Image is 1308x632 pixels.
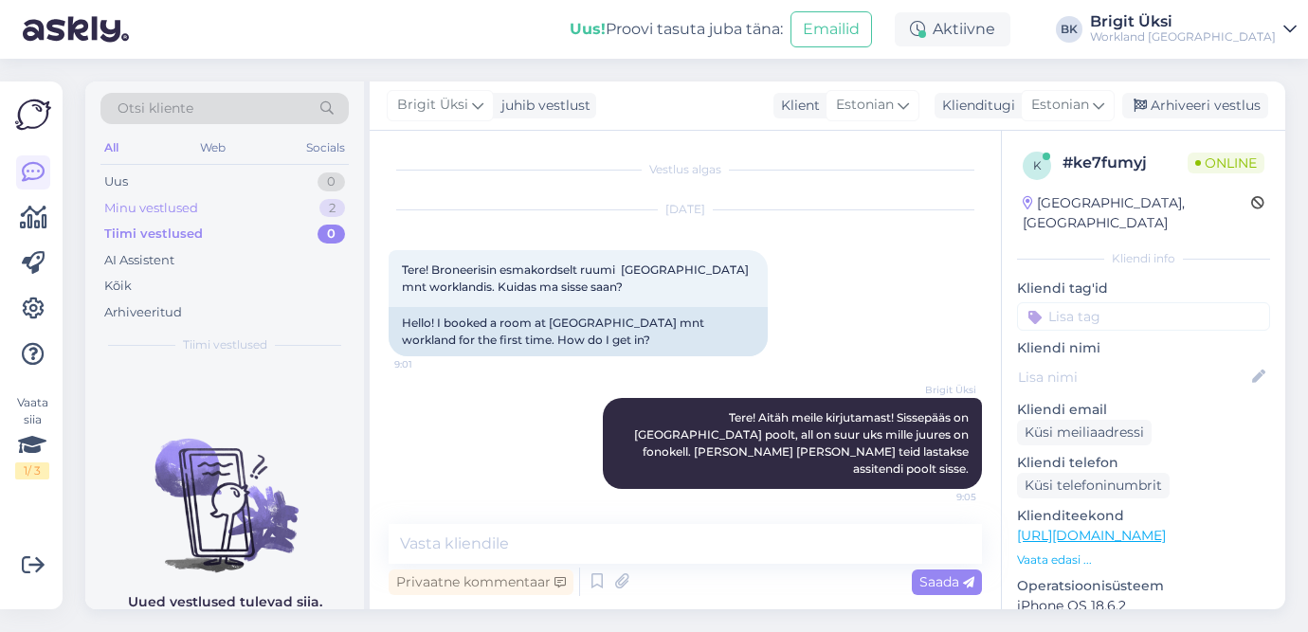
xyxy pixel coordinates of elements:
[104,251,174,270] div: AI Assistent
[905,383,976,397] span: Brigit Üksi
[402,262,752,294] span: Tere! Broneerisin esmakordselt ruumi [GEOGRAPHIC_DATA] mnt worklandis. Kuidas ma sisse saan?
[1017,400,1270,420] p: Kliendi email
[389,161,982,178] div: Vestlus algas
[1090,14,1276,29] div: Brigit Üksi
[919,573,974,590] span: Saada
[196,135,229,160] div: Web
[570,20,606,38] b: Uus!
[318,172,345,191] div: 0
[100,135,122,160] div: All
[1031,95,1089,116] span: Estonian
[1017,279,1270,298] p: Kliendi tag'id
[773,96,820,116] div: Klient
[183,336,267,353] span: Tiimi vestlused
[1090,14,1297,45] a: Brigit ÜksiWorkland [GEOGRAPHIC_DATA]
[389,569,573,595] div: Privaatne kommentaar
[1017,506,1270,526] p: Klienditeekond
[128,592,322,612] p: Uued vestlused tulevad siia.
[104,199,198,218] div: Minu vestlused
[1018,367,1248,388] input: Lisa nimi
[1017,420,1152,445] div: Küsi meiliaadressi
[1017,551,1270,569] p: Vaata edasi ...
[1017,250,1270,267] div: Kliendi info
[85,405,364,575] img: No chats
[318,225,345,244] div: 0
[895,12,1010,46] div: Aktiivne
[1017,302,1270,331] input: Lisa tag
[15,97,51,133] img: Askly Logo
[15,394,49,479] div: Vaata siia
[1090,29,1276,45] div: Workland [GEOGRAPHIC_DATA]
[836,95,894,116] span: Estonian
[302,135,349,160] div: Socials
[104,277,132,296] div: Kõik
[397,95,468,116] span: Brigit Üksi
[790,11,872,47] button: Emailid
[1188,153,1264,173] span: Online
[389,201,982,218] div: [DATE]
[394,357,465,371] span: 9:01
[389,307,768,356] div: Hello! I booked a room at [GEOGRAPHIC_DATA] mnt workland for the first time. How do I get in?
[1017,596,1270,616] p: iPhone OS 18.6.2
[1122,93,1268,118] div: Arhiveeri vestlus
[1017,576,1270,596] p: Operatsioonisüsteem
[1017,473,1170,498] div: Küsi telefoninumbrit
[494,96,590,116] div: juhib vestlust
[104,225,203,244] div: Tiimi vestlused
[1017,527,1166,544] a: [URL][DOMAIN_NAME]
[1017,453,1270,473] p: Kliendi telefon
[1023,193,1251,233] div: [GEOGRAPHIC_DATA], [GEOGRAPHIC_DATA]
[570,18,783,41] div: Proovi tasuta juba täna:
[1056,16,1082,43] div: BK
[104,172,128,191] div: Uus
[935,96,1015,116] div: Klienditugi
[104,303,182,322] div: Arhiveeritud
[1033,158,1042,172] span: k
[319,199,345,218] div: 2
[15,462,49,479] div: 1 / 3
[118,99,193,118] span: Otsi kliente
[634,410,972,476] span: Tere! Aitäh meile kirjutamast! Sissepääs on [GEOGRAPHIC_DATA] poolt, all on suur uks mille juures...
[1017,338,1270,358] p: Kliendi nimi
[905,490,976,504] span: 9:05
[1063,152,1188,174] div: # ke7fumyj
